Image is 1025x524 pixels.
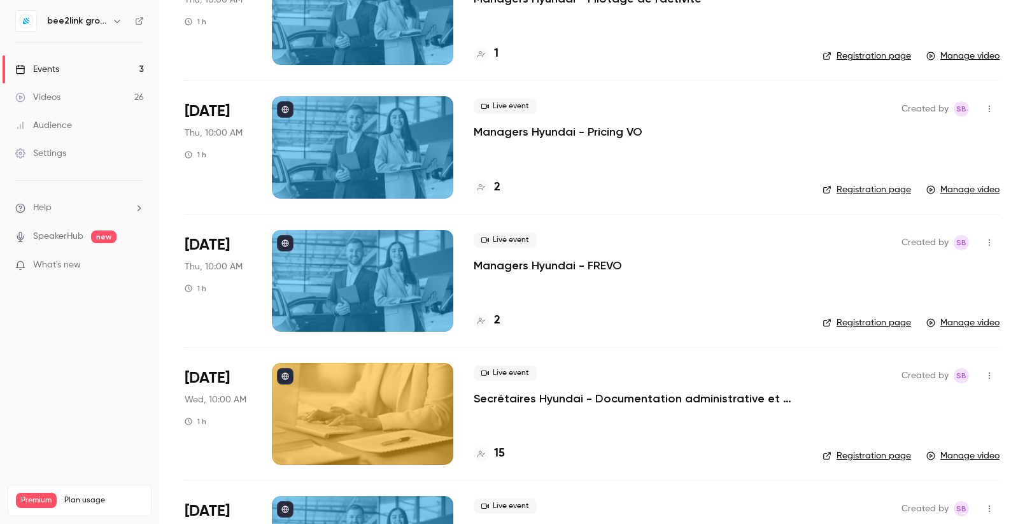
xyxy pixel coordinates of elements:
a: Manage video [926,183,1000,196]
span: Stephanie Baron [954,101,969,117]
span: Thu, 10:00 AM [185,127,243,139]
div: 1 h [185,416,206,427]
li: help-dropdown-opener [15,201,144,215]
span: Premium [16,493,57,508]
span: new [91,230,117,243]
span: Live event [474,499,537,514]
span: What's new [33,258,81,272]
a: Manage video [926,316,1000,329]
span: [DATE] [185,235,230,255]
span: SB [956,235,966,250]
div: 1 h [185,150,206,160]
span: Created by [901,101,949,117]
h4: 15 [494,445,505,462]
span: Plan usage [64,495,143,506]
a: 2 [474,312,500,329]
span: Thu, 10:00 AM [185,260,243,273]
a: 1 [474,45,498,62]
span: Live event [474,232,537,248]
span: Stephanie Baron [954,501,969,516]
a: 2 [474,179,500,196]
span: Stephanie Baron [954,235,969,250]
h6: bee2link group - Formation continue Hyundai [47,15,107,27]
span: Live event [474,99,537,114]
span: Created by [901,501,949,516]
div: Audience [15,119,72,132]
h4: 1 [494,45,498,62]
div: Events [15,63,59,76]
span: SB [956,501,966,516]
span: Created by [901,235,949,250]
div: Settings [15,147,66,160]
div: Videos [15,91,60,104]
span: Help [33,201,52,215]
a: SpeakerHub [33,230,83,243]
a: 15 [474,445,505,462]
span: Live event [474,365,537,381]
span: [DATE] [185,501,230,521]
a: Secrétaires Hyundai - Documentation administrative et commerciale [474,391,802,406]
div: May 28 Wed, 10:00 AM (Europe/Paris) [185,363,251,465]
div: 1 h [185,17,206,27]
div: Jun 12 Thu, 10:00 AM (Europe/Paris) [185,96,251,198]
img: bee2link group - Formation continue Hyundai [16,11,36,31]
span: SB [956,101,966,117]
span: [DATE] [185,368,230,388]
h4: 2 [494,312,500,329]
span: Created by [901,368,949,383]
a: Manage video [926,50,1000,62]
a: Managers Hyundai - Pricing VO [474,124,642,139]
a: Registration page [823,316,911,329]
span: Stephanie Baron [954,368,969,383]
div: Jun 5 Thu, 10:00 AM (Europe/Paris) [185,230,251,332]
a: Registration page [823,450,911,462]
h4: 2 [494,179,500,196]
iframe: Noticeable Trigger [129,260,144,271]
a: Managers Hyundai - FREVO [474,258,622,273]
div: 1 h [185,283,206,294]
span: Wed, 10:00 AM [185,393,246,406]
span: [DATE] [185,101,230,122]
a: Registration page [823,183,911,196]
a: Registration page [823,50,911,62]
a: Manage video [926,450,1000,462]
span: SB [956,368,966,383]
